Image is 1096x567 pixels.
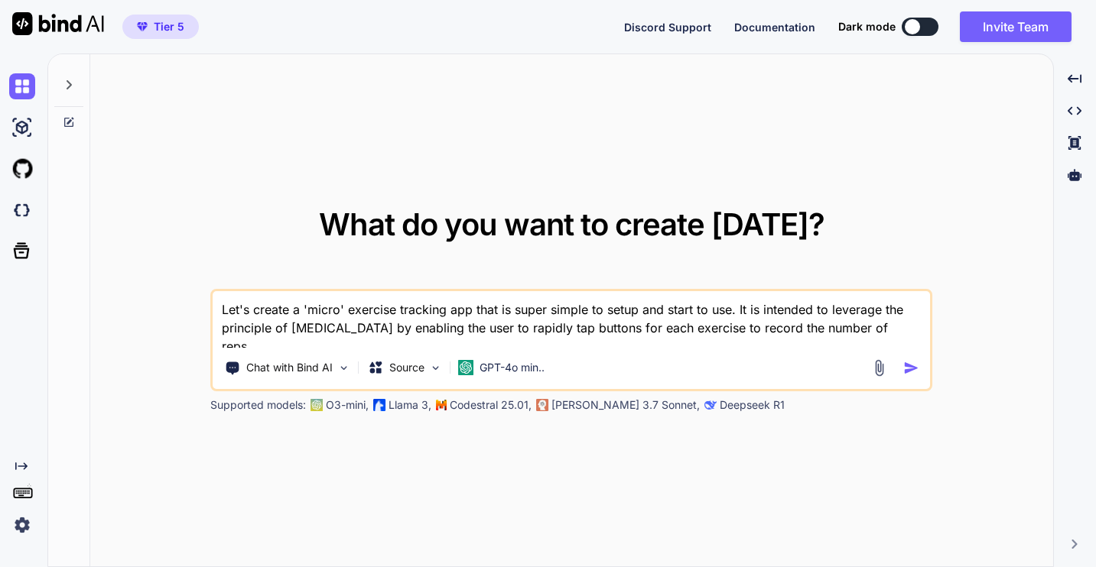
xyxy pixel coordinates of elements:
[734,19,815,35] button: Documentation
[373,399,385,411] img: Llama2
[9,156,35,182] img: githubLight
[551,397,700,413] p: [PERSON_NAME] 3.7 Sonnet,
[734,21,815,34] span: Documentation
[319,206,824,243] span: What do you want to create [DATE]?
[122,15,199,39] button: premiumTier 5
[337,361,350,374] img: Pick Tools
[870,359,888,377] img: attachment
[624,21,711,34] span: Discord Support
[389,397,431,413] p: Llama 3,
[704,399,717,411] img: claude
[9,197,35,223] img: darkCloudIdeIcon
[246,360,333,375] p: Chat with Bind AI
[9,115,35,141] img: ai-studio
[480,360,545,375] p: GPT-4o min..
[210,397,306,413] p: Supported models:
[12,12,104,35] img: Bind AI
[326,397,369,413] p: O3-mini,
[720,397,785,413] p: Deepseek R1
[838,19,896,34] span: Dark mode
[960,11,1072,42] button: Invite Team
[137,22,148,31] img: premium
[536,399,548,411] img: claude
[450,397,532,413] p: Codestral 25.01,
[389,360,424,375] p: Source
[9,512,35,538] img: settings
[9,73,35,99] img: chat
[903,360,919,376] img: icon
[458,360,473,375] img: GPT-4o mini
[624,19,711,35] button: Discord Support
[436,400,447,410] img: Mistral-AI
[154,19,184,34] span: Tier 5
[429,361,442,374] img: Pick Models
[213,291,930,348] textarea: Let's create a 'micro' exercise tracking app that is super simple to setup and start to use. It i...
[311,399,323,411] img: GPT-4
